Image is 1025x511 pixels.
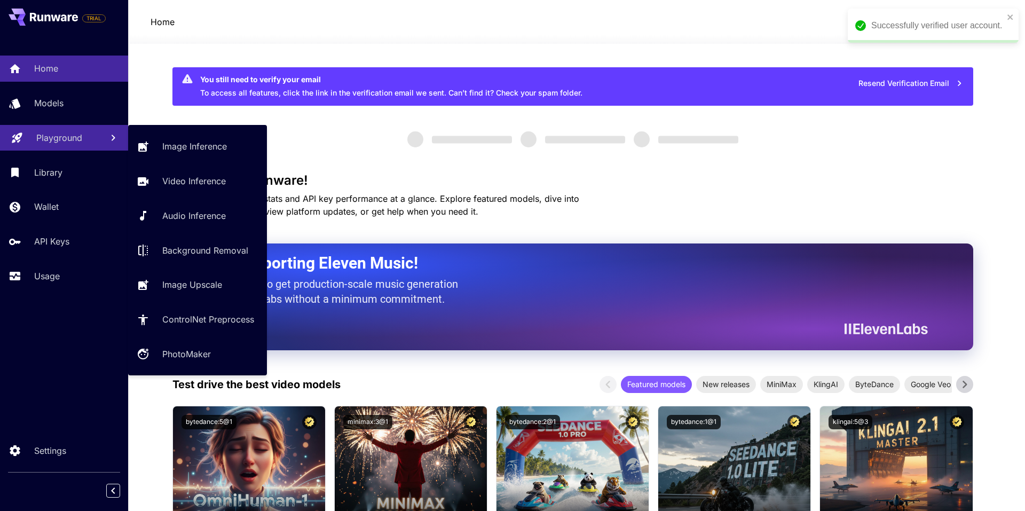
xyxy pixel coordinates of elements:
[1007,13,1014,21] button: close
[505,415,560,429] button: bytedance:2@1
[114,481,128,500] div: Collapse sidebar
[128,272,267,298] a: Image Upscale
[162,348,211,360] p: PhotoMaker
[829,415,872,429] button: klingai:5@3
[128,203,267,229] a: Audio Inference
[83,14,105,22] span: TRIAL
[172,193,579,217] span: Check out your usage stats and API key performance at a glance. Explore featured models, dive int...
[667,415,721,429] button: bytedance:1@1
[626,415,640,429] button: Certified Model – Vetted for best performance and includes a commercial license.
[200,74,582,85] div: You still need to verify your email
[696,379,756,390] span: New releases
[34,62,58,75] p: Home
[621,379,692,390] span: Featured models
[343,415,392,429] button: minimax:3@1
[128,306,267,333] a: ControlNet Preprocess
[200,70,582,103] div: To access all features, click the link in the verification email we sent. Can’t find it? Check yo...
[950,415,964,429] button: Certified Model – Vetted for best performance and includes a commercial license.
[34,270,60,282] p: Usage
[128,341,267,367] a: PhotoMaker
[34,200,59,213] p: Wallet
[162,244,248,257] p: Background Removal
[302,415,317,429] button: Certified Model – Vetted for best performance and includes a commercial license.
[128,237,267,263] a: Background Removal
[162,278,222,291] p: Image Upscale
[151,15,175,28] p: Home
[106,484,120,498] button: Collapse sidebar
[871,19,1004,32] div: Successfully verified user account.
[34,444,66,457] p: Settings
[787,415,802,429] button: Certified Model – Vetted for best performance and includes a commercial license.
[34,166,62,179] p: Library
[182,415,236,429] button: bytedance:5@1
[34,97,64,109] p: Models
[199,277,466,306] p: The only way to get production-scale music generation from Eleven Labs without a minimum commitment.
[162,313,254,326] p: ControlNet Preprocess
[82,12,106,25] span: Add your payment card to enable full platform functionality.
[853,73,969,95] button: Resend Verification Email
[162,140,227,153] p: Image Inference
[760,379,803,390] span: MiniMax
[172,173,973,188] h3: Welcome to Runware!
[36,131,82,144] p: Playground
[128,133,267,160] a: Image Inference
[807,379,845,390] span: KlingAI
[128,168,267,194] a: Video Inference
[172,376,341,392] p: Test drive the best video models
[162,209,226,222] p: Audio Inference
[34,235,69,248] p: API Keys
[849,379,900,390] span: ByteDance
[162,175,226,187] p: Video Inference
[464,415,478,429] button: Certified Model – Vetted for best performance and includes a commercial license.
[904,379,957,390] span: Google Veo
[199,253,920,273] h2: Now Supporting Eleven Music!
[151,15,175,28] nav: breadcrumb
